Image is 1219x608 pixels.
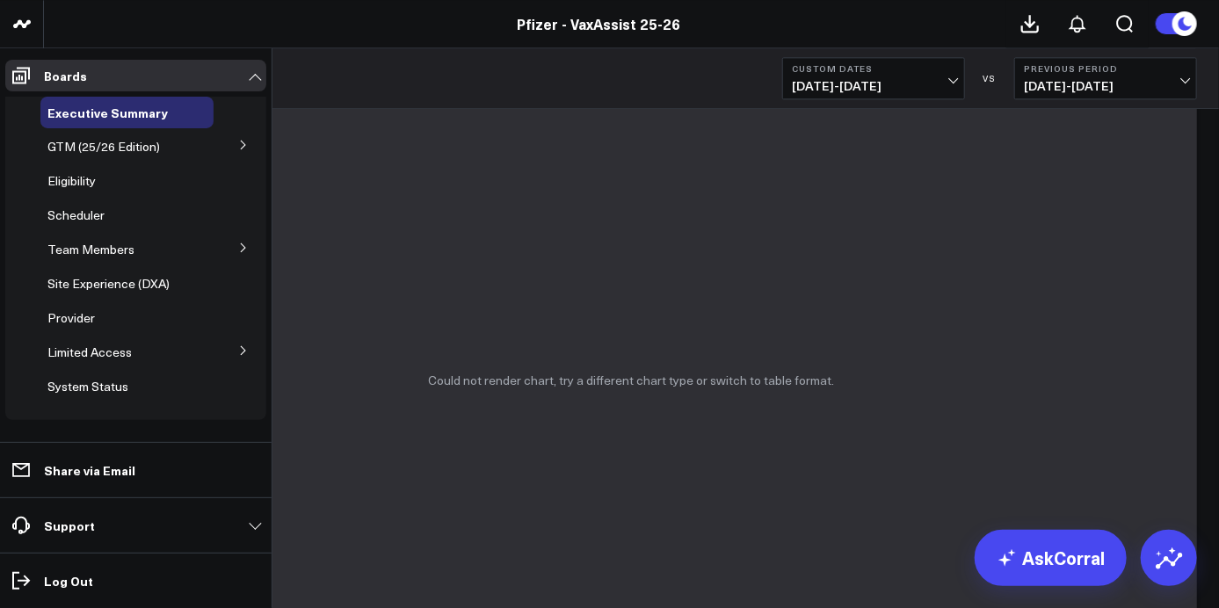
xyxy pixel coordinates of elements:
[792,63,955,74] b: Custom Dates
[429,373,835,387] p: Could not render chart, try a different chart type or switch to table format.
[1024,79,1187,93] span: [DATE] - [DATE]
[47,138,160,155] span: GTM (25/26 Edition)
[782,57,965,99] button: Custom Dates[DATE]-[DATE]
[47,277,170,291] a: Site Experience (DXA)
[47,241,134,257] span: Team Members
[47,208,105,222] a: Scheduler
[47,104,168,121] span: Executive Summary
[47,105,168,119] a: Executive Summary
[44,69,87,83] p: Boards
[47,311,95,325] a: Provider
[1014,57,1197,99] button: Previous Period[DATE]-[DATE]
[47,345,132,359] a: Limited Access
[792,79,955,93] span: [DATE] - [DATE]
[47,174,96,188] a: Eligibility
[5,565,266,597] a: Log Out
[47,242,134,257] a: Team Members
[974,73,1005,83] div: VS
[47,344,132,360] span: Limited Access
[1024,63,1187,74] b: Previous Period
[44,574,93,588] p: Log Out
[517,14,680,33] a: Pfizer - VaxAssist 25-26
[47,378,128,394] span: System Status
[47,206,105,223] span: Scheduler
[47,380,128,394] a: System Status
[47,140,160,154] a: GTM (25/26 Edition)
[44,463,135,477] p: Share via Email
[47,309,95,326] span: Provider
[44,518,95,532] p: Support
[47,172,96,189] span: Eligibility
[975,530,1127,586] a: AskCorral
[47,275,170,292] span: Site Experience (DXA)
